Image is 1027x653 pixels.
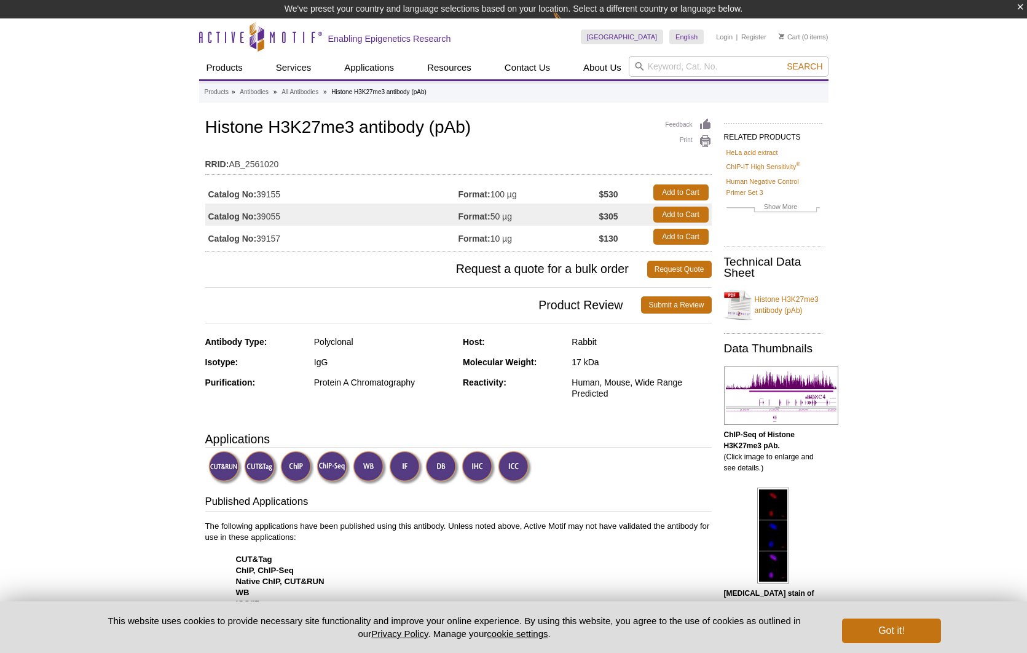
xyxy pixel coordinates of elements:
[458,233,490,244] strong: Format:
[458,189,490,200] strong: Format:
[576,56,629,79] a: About Us
[205,151,712,171] td: AB_2561020
[653,229,709,245] a: Add to Cart
[205,430,712,448] h3: Applications
[647,261,712,278] a: Request Quote
[796,162,800,168] sup: ®
[581,30,664,44] a: [GEOGRAPHIC_DATA]
[314,357,454,368] div: IgG
[724,287,822,323] a: Histone H3K27me3 antibody (pAb)
[458,226,599,248] td: 10 µg
[779,33,800,41] a: Cart
[353,451,387,485] img: Western Blot Validated
[666,135,712,148] a: Print
[553,9,585,38] img: Change Here
[425,451,459,485] img: Dot Blot Validated
[317,451,350,485] img: ChIP-Seq Validated
[87,614,822,640] p: This website uses cookies to provide necessary site functionality and improve your online experie...
[572,377,711,399] div: Human, Mouse, Wide Range Predicted
[726,176,820,198] a: Human Negative Control Primer Set 3
[420,56,479,79] a: Resources
[273,89,277,95] li: »
[244,451,278,485] img: CUT&Tag Validated
[205,296,642,314] span: Product Review
[208,211,257,222] strong: Catalog No:
[462,451,495,485] img: Immunohistochemistry Validated
[724,430,795,450] b: ChIP-Seq of Histone H3K27me3 pAb.
[331,89,427,95] li: Histone H3K27me3 antibody (pAb)
[328,33,451,44] h2: Enabling Epigenetics Research
[281,87,318,98] a: All Antibodies
[716,33,733,41] a: Login
[842,619,940,643] button: Got it!
[371,628,428,639] a: Privacy Policy
[724,589,814,609] b: [MEDICAL_DATA] stain of Histone H3K27me3 pAb.
[724,343,822,354] h2: Data Thumbnails
[629,56,828,77] input: Keyword, Cat. No.
[463,357,537,367] strong: Molecular Weight:
[724,588,822,632] p: (Click image to enlarge and see details.)
[236,588,250,597] strong: WB
[653,184,709,200] a: Add to Cart
[666,118,712,132] a: Feedback
[205,494,712,512] h3: Published Applications
[314,336,454,347] div: Polyclonal
[236,599,259,608] strong: ICC/IF
[724,123,822,145] h2: RELATED PRODUCTS
[323,89,327,95] li: »
[463,378,506,387] strong: Reactivity:
[724,366,838,425] img: Histone H3K27me3 antibody (pAb) tested by ChIP-Seq.
[458,204,599,226] td: 50 µg
[757,488,789,584] img: Histone H3K27me3 antibody (pAb) tested by immunofluorescence.
[599,189,618,200] strong: $530
[205,87,229,98] a: Products
[497,56,557,79] a: Contact Us
[641,296,711,314] a: Submit a Review
[337,56,401,79] a: Applications
[599,233,618,244] strong: $130
[389,451,423,485] img: Immunofluorescence Validated
[208,233,257,244] strong: Catalog No:
[779,30,828,44] li: (0 items)
[205,337,267,347] strong: Antibody Type:
[726,201,820,215] a: Show More
[280,451,314,485] img: ChIP Validated
[205,118,712,139] h1: Histone H3K27me3 antibody (pAb)
[669,30,704,44] a: English
[205,159,229,170] strong: RRID:
[787,61,822,71] span: Search
[599,211,618,222] strong: $305
[783,61,826,72] button: Search
[236,577,325,586] strong: Native ChIP, CUT&RUN
[236,555,272,564] strong: CUT&Tag
[240,87,269,98] a: Antibodies
[779,33,784,39] img: Your Cart
[232,89,235,95] li: »
[458,211,490,222] strong: Format:
[463,337,485,347] strong: Host:
[726,161,800,172] a: ChIP-IT High Sensitivity®
[205,378,256,387] strong: Purification:
[236,566,294,575] strong: ChIP, ChIP-Seq
[653,207,709,223] a: Add to Cart
[205,181,458,204] td: 39155
[487,628,548,639] button: cookie settings
[736,30,738,44] li: |
[205,261,647,278] span: Request a quote for a bulk order
[572,357,711,368] div: 17 kDa
[208,451,242,485] img: CUT&RUN Validated
[726,147,778,158] a: HeLa acid extract
[724,256,822,279] h2: Technical Data Sheet
[205,226,458,248] td: 39157
[208,189,257,200] strong: Catalog No:
[199,56,250,79] a: Products
[205,204,458,226] td: 39055
[269,56,319,79] a: Services
[498,451,532,485] img: Immunocytochemistry Validated
[314,377,454,388] div: Protein A Chromatography
[724,429,822,473] p: (Click image to enlarge and see details.)
[572,336,711,347] div: Rabbit
[458,181,599,204] td: 100 µg
[205,357,238,367] strong: Isotype:
[741,33,766,41] a: Register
